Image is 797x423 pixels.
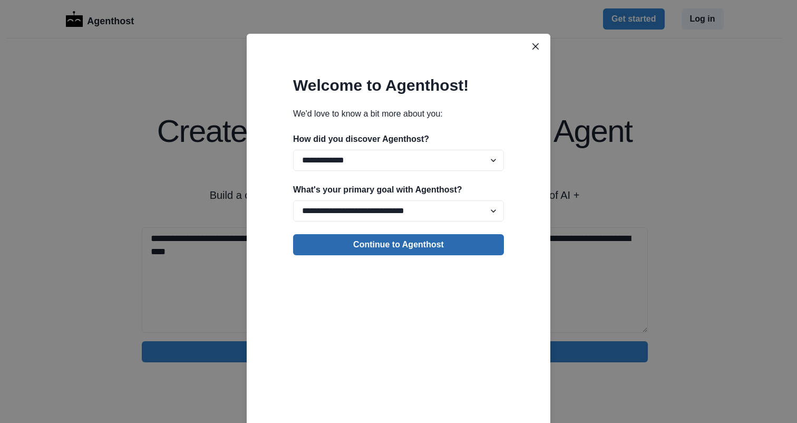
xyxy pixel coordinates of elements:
p: What's your primary goal with Agenthost? [293,184,504,196]
p: We'd love to know a bit more about you: [293,108,504,120]
button: Close [527,38,544,55]
p: How did you discover Agenthost? [293,133,504,146]
h2: Welcome to Agenthost! [293,76,504,95]
button: Continue to Agenthost [293,234,504,255]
